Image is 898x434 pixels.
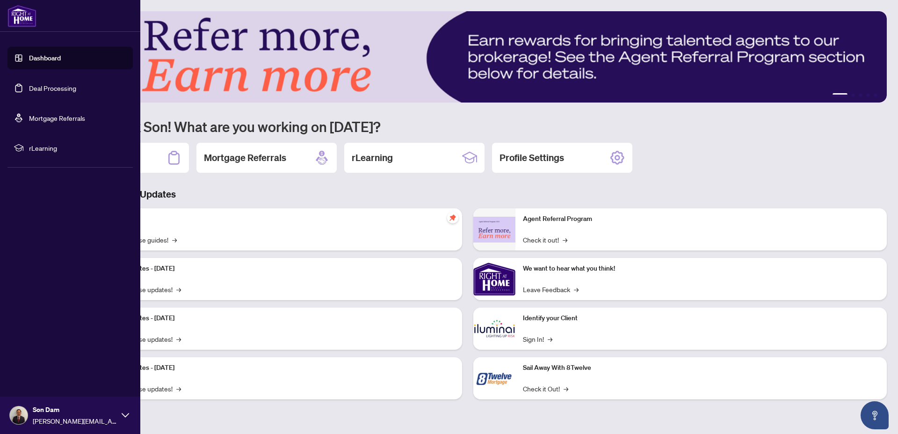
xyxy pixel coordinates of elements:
img: Profile Icon [10,406,28,424]
a: Check it Out!→ [523,383,568,394]
span: → [176,284,181,294]
p: Platform Updates - [DATE] [98,264,455,274]
img: Agent Referral Program [473,217,515,243]
p: Platform Updates - [DATE] [98,313,455,324]
a: Check it out!→ [523,235,567,245]
a: Sign In!→ [523,334,552,344]
button: 3 [859,93,862,97]
p: Sail Away With 8Twelve [523,363,879,373]
img: Sail Away With 8Twelve [473,357,515,399]
span: [PERSON_NAME][EMAIL_ADDRESS][DOMAIN_NAME] [33,416,117,426]
img: logo [7,5,36,27]
a: Deal Processing [29,84,76,92]
span: → [176,334,181,344]
p: Identify your Client [523,313,879,324]
span: rLearning [29,143,126,153]
span: → [563,235,567,245]
img: Slide 0 [49,11,887,103]
button: Open asap [861,401,889,429]
p: We want to hear what you think! [523,264,879,274]
button: 5 [874,93,877,97]
h3: Brokerage & Industry Updates [49,188,887,201]
button: 1 [833,93,847,97]
a: Dashboard [29,54,61,62]
span: pushpin [447,212,458,223]
a: Mortgage Referrals [29,114,85,122]
h2: rLearning [352,151,393,164]
button: 2 [851,93,855,97]
a: Leave Feedback→ [523,284,579,294]
span: → [172,235,177,245]
button: 4 [866,93,870,97]
h1: Welcome back Son! What are you working on [DATE]? [49,118,887,135]
h2: Profile Settings [500,151,564,164]
h2: Mortgage Referrals [204,151,286,164]
span: → [564,383,568,394]
img: Identify your Client [473,308,515,350]
p: Self-Help [98,214,455,224]
span: → [574,284,579,294]
span: → [548,334,552,344]
img: We want to hear what you think! [473,258,515,300]
span: Son Dam [33,405,117,415]
p: Platform Updates - [DATE] [98,363,455,373]
p: Agent Referral Program [523,214,879,224]
span: → [176,383,181,394]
